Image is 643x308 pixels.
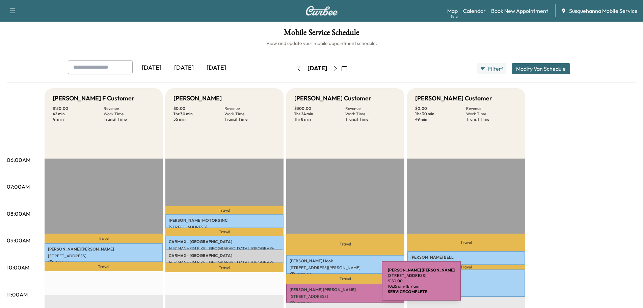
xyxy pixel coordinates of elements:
[345,106,396,111] p: Revenue
[104,111,155,117] p: Work Time
[104,117,155,122] p: Transit Time
[104,106,155,111] p: Revenue
[224,111,275,117] p: Work Time
[415,117,466,122] p: 49 min
[7,290,28,299] p: 11:00AM
[53,111,104,117] p: 42 min
[53,94,134,103] h5: [PERSON_NAME] F Customer
[286,274,404,283] p: Travel
[388,278,455,284] p: $ 150.00
[7,28,636,40] h1: Mobile Service Schedule
[410,286,522,292] p: $ 0.00
[173,106,224,111] p: $ 0.00
[388,273,455,278] p: [STREET_ADDRESS]
[512,63,570,74] button: Modify Van Schedule
[53,117,104,122] p: 41 min
[7,40,636,47] h6: View and update your mobile appointment schedule.
[169,260,280,265] p: 1457 MANHEIM PIKE, [GEOGRAPHIC_DATA], [GEOGRAPHIC_DATA], [GEOGRAPHIC_DATA]
[45,262,163,271] p: Travel
[168,60,200,76] div: [DATE]
[488,65,500,73] span: Filter
[7,210,30,218] p: 08:00AM
[290,265,401,270] p: [STREET_ADDRESS][PERSON_NAME]
[53,106,104,111] p: $ 150.00
[294,94,371,103] h5: [PERSON_NAME] Customer
[569,7,638,15] span: Susquehanna Mobile Service
[45,234,163,243] p: Travel
[224,106,275,111] p: Revenue
[463,7,486,15] a: Calendar
[345,111,396,117] p: Work Time
[286,234,404,255] p: Travel
[491,7,548,15] a: Book New Appointment
[290,287,401,292] p: [PERSON_NAME] [PERSON_NAME]
[165,228,284,236] p: Travel
[290,301,401,307] p: $ 150.00
[169,239,280,244] p: CARMAX - [GEOGRAPHIC_DATA]
[447,7,458,15] a: MapBeta
[200,60,233,76] div: [DATE]
[410,273,522,278] p: [PERSON_NAME] WOOD
[169,224,280,230] p: [STREET_ADDRESS]
[7,183,30,191] p: 07:00AM
[307,64,327,73] div: [DATE]
[290,294,401,299] p: [STREET_ADDRESS]
[165,263,284,272] p: Travel
[477,63,506,74] button: Filter●1
[410,294,522,299] p: 10:04 am - 11:04 am
[169,246,280,251] p: 1457 MANHEIM PIKE, [GEOGRAPHIC_DATA], [GEOGRAPHIC_DATA], [GEOGRAPHIC_DATA]
[48,260,159,266] p: $ 150.00
[165,206,284,214] p: Travel
[294,111,345,117] p: 1 hr 24 min
[345,117,396,122] p: Transit Time
[500,67,502,70] span: ●
[407,234,525,251] p: Travel
[415,94,492,103] h5: [PERSON_NAME] Customer
[290,258,401,264] p: [PERSON_NAME] Hook
[224,117,275,122] p: Transit Time
[466,117,517,122] p: Transit Time
[48,246,159,252] p: [PERSON_NAME] [PERSON_NAME]
[290,272,401,278] p: $ 150.00
[7,236,30,244] p: 09:00AM
[410,255,522,260] p: [PERSON_NAME] BELL
[502,66,503,71] span: 1
[169,253,280,258] p: CARMAX - [GEOGRAPHIC_DATA]
[173,117,224,122] p: 55 min
[410,280,522,285] p: [STREET_ADDRESS]
[466,106,517,111] p: Revenue
[48,253,159,259] p: [STREET_ADDRESS]
[407,265,525,269] p: Travel
[388,284,455,289] p: 10:35 am - 11:17 am
[7,156,30,164] p: 06:00AM
[415,106,466,111] p: $ 0.00
[305,6,338,16] img: Curbee Logo
[169,218,280,223] p: [PERSON_NAME] MOTORS INC
[173,111,224,117] p: 1 hr 30 min
[294,106,345,111] p: $ 300.00
[7,263,29,271] p: 10:00AM
[466,111,517,117] p: Work Time
[388,289,427,294] b: SERVICE COMPLETE
[410,261,522,267] p: [STREET_ADDRESS]
[173,94,222,103] h5: [PERSON_NAME]
[451,14,458,19] div: Beta
[135,60,168,76] div: [DATE]
[294,117,345,122] p: 1 hr 8 min
[388,267,455,273] b: [PERSON_NAME] [PERSON_NAME]
[415,111,466,117] p: 1 hr 30 min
